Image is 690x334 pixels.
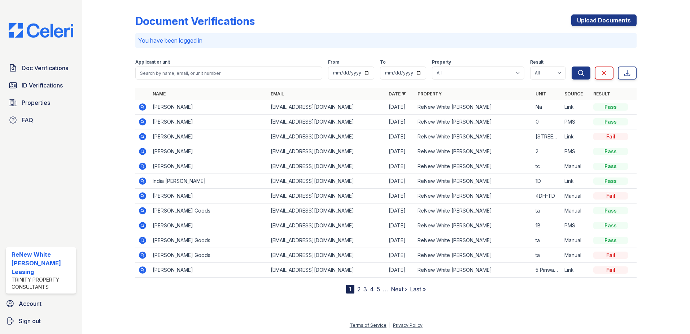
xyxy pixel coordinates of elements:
a: Last » [410,286,426,293]
td: [EMAIL_ADDRESS][DOMAIN_NAME] [268,248,386,263]
div: Trinity Property Consultants [12,276,73,291]
td: [EMAIL_ADDRESS][DOMAIN_NAME] [268,159,386,174]
div: Pass [593,222,628,229]
td: tc [533,159,562,174]
a: Date ▼ [389,91,406,97]
td: [EMAIL_ADDRESS][DOMAIN_NAME] [268,129,386,144]
td: [EMAIL_ADDRESS][DOMAIN_NAME] [268,144,386,159]
img: CE_Logo_Blue-a8612792a0a2168367f1c8372b55b34899dd931a85d93a1a3d3e32e68fde9ad4.png [3,23,79,38]
td: [EMAIL_ADDRESS][DOMAIN_NAME] [268,115,386,129]
td: [PERSON_NAME] [150,129,268,144]
a: FAQ [6,113,76,127]
td: Manual [562,248,590,263]
td: ReNew White [PERSON_NAME] [415,100,533,115]
a: Account [3,296,79,311]
a: Result [593,91,610,97]
td: India [PERSON_NAME] [150,174,268,189]
td: Manual [562,233,590,248]
td: 0 [533,115,562,129]
div: Fail [593,252,628,259]
a: Name [153,91,166,97]
td: [PERSON_NAME] Goods [150,204,268,218]
div: Pass [593,148,628,155]
td: [EMAIL_ADDRESS][DOMAIN_NAME] [268,204,386,218]
td: Na [533,100,562,115]
div: Fail [593,266,628,274]
div: Pass [593,118,628,125]
td: [DATE] [386,174,415,189]
td: Manual [562,189,590,204]
a: Terms of Service [350,322,387,328]
td: ta [533,248,562,263]
td: ReNew White [PERSON_NAME] [415,144,533,159]
td: ta [533,204,562,218]
div: ReNew White [PERSON_NAME] Leasing [12,250,73,276]
td: [DATE] [386,263,415,278]
td: ReNew White [PERSON_NAME] [415,115,533,129]
td: [PERSON_NAME] Goods [150,248,268,263]
div: Pass [593,163,628,170]
td: Link [562,174,590,189]
td: Manual [562,204,590,218]
div: Pass [593,103,628,111]
td: ReNew White [PERSON_NAME] [415,204,533,218]
td: Link [562,100,590,115]
td: ReNew White [PERSON_NAME] [415,218,533,233]
a: Upload Documents [571,14,637,26]
td: ReNew White [PERSON_NAME] [415,189,533,204]
a: 4 [370,286,374,293]
td: ReNew White [PERSON_NAME] [415,174,533,189]
td: [DATE] [386,248,415,263]
td: [DATE] [386,189,415,204]
td: [PERSON_NAME] Goods [150,233,268,248]
td: ReNew White [PERSON_NAME] [415,263,533,278]
td: [DATE] [386,233,415,248]
a: 3 [363,286,367,293]
div: Fail [593,192,628,200]
td: [EMAIL_ADDRESS][DOMAIN_NAME] [268,233,386,248]
td: ReNew White [PERSON_NAME] [415,159,533,174]
td: PMS [562,218,590,233]
div: Document Verifications [135,14,255,27]
td: 1D [533,174,562,189]
td: [PERSON_NAME] [150,263,268,278]
td: 5 Pinwall Pl Apt TB [533,263,562,278]
a: Unit [536,91,546,97]
label: Result [530,59,543,65]
td: PMS [562,115,590,129]
label: Property [432,59,451,65]
td: [EMAIL_ADDRESS][DOMAIN_NAME] [268,189,386,204]
a: Next › [391,286,407,293]
td: ta [533,233,562,248]
a: Property [418,91,442,97]
div: Pass [593,207,628,214]
td: Link [562,263,590,278]
td: 2 [533,144,562,159]
div: | [389,322,390,328]
span: Properties [22,98,50,107]
div: Fail [593,133,628,140]
div: 1 [346,285,354,294]
a: Sign out [3,314,79,328]
span: Sign out [19,317,41,325]
td: [PERSON_NAME] [150,159,268,174]
label: Applicant or unit [135,59,170,65]
td: [PERSON_NAME] [150,189,268,204]
a: 5 [377,286,380,293]
td: [EMAIL_ADDRESS][DOMAIN_NAME] [268,100,386,115]
label: To [380,59,386,65]
td: Link [562,129,590,144]
p: You have been logged in [138,36,634,45]
td: PMS [562,144,590,159]
td: [STREET_ADDRESS] TB [533,129,562,144]
a: Email [271,91,284,97]
label: From [328,59,339,65]
td: [DATE] [386,115,415,129]
td: [EMAIL_ADDRESS][DOMAIN_NAME] [268,263,386,278]
td: [EMAIL_ADDRESS][DOMAIN_NAME] [268,174,386,189]
a: Source [564,91,583,97]
td: [PERSON_NAME] [150,218,268,233]
td: [DATE] [386,129,415,144]
span: Doc Verifications [22,64,68,72]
